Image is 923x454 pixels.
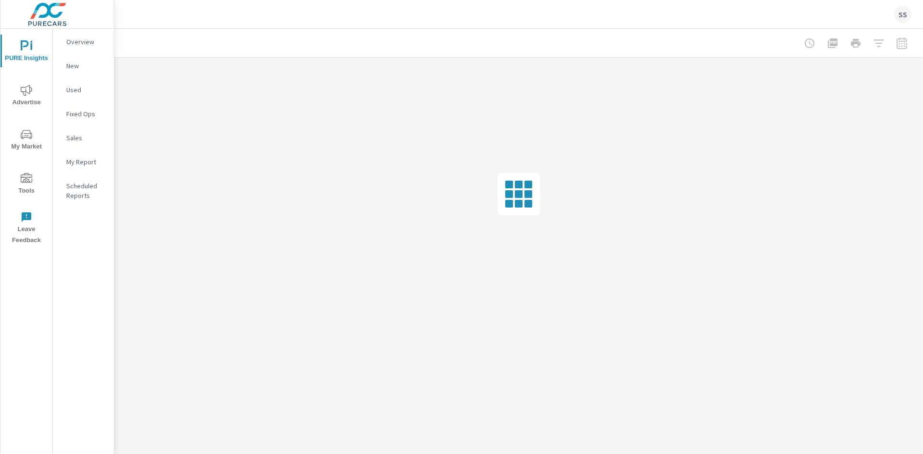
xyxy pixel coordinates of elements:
[3,211,50,246] span: Leave Feedback
[53,107,114,121] div: Fixed Ops
[53,35,114,49] div: Overview
[3,40,50,64] span: PURE Insights
[53,59,114,73] div: New
[66,157,106,167] p: My Report
[66,61,106,71] p: New
[53,155,114,169] div: My Report
[53,131,114,145] div: Sales
[66,109,106,119] p: Fixed Ops
[66,181,106,200] p: Scheduled Reports
[66,85,106,95] p: Used
[3,85,50,108] span: Advertise
[66,133,106,143] p: Sales
[3,173,50,196] span: Tools
[53,83,114,97] div: Used
[894,6,911,23] div: SS
[66,37,106,47] p: Overview
[53,179,114,203] div: Scheduled Reports
[0,29,52,250] div: nav menu
[3,129,50,152] span: My Market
